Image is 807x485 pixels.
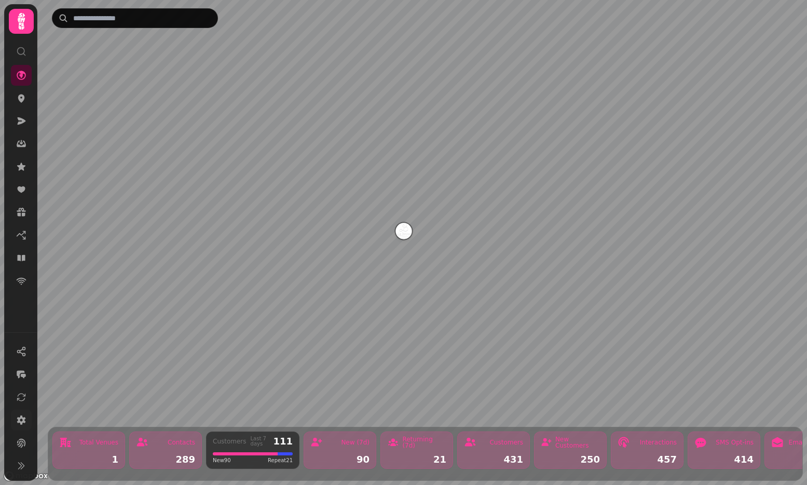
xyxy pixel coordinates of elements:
button: Louie Browns [395,223,412,239]
div: New Customers [555,436,600,449]
div: 414 [694,455,754,464]
div: Customers [213,438,247,444]
div: 1 [59,455,118,464]
div: Total Venues [79,439,118,446]
div: 90 [310,455,370,464]
div: New (7d) [341,439,370,446]
div: Interactions [640,439,677,446]
div: Contacts [168,439,195,446]
div: 250 [541,455,600,464]
span: Repeat 21 [268,456,293,464]
div: 457 [618,455,677,464]
div: SMS Opt-ins [716,439,754,446]
span: New 90 [213,456,231,464]
div: 21 [387,455,446,464]
div: Map marker [395,223,412,243]
div: 289 [136,455,195,464]
div: Last 7 days [251,436,269,447]
div: 431 [464,455,523,464]
a: Mapbox logo [3,470,49,482]
div: Customers [489,439,523,446]
div: Returning (7d) [402,436,446,449]
div: 111 [273,437,293,446]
